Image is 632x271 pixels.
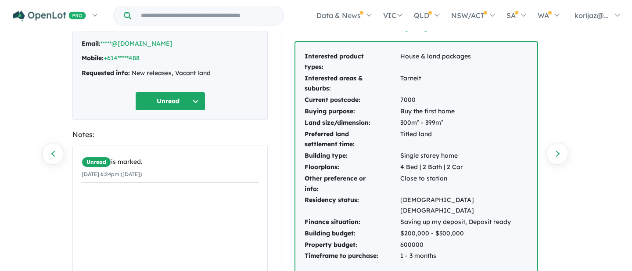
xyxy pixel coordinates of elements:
[400,150,528,162] td: Single storey home
[304,106,400,117] td: Buying purpose:
[304,195,400,217] td: Residency status:
[400,94,528,106] td: 7000
[82,69,130,77] strong: Requested info:
[400,106,528,117] td: Buy the first home
[400,51,528,73] td: House & land packages
[304,239,400,251] td: Property budget:
[82,157,259,167] div: is marked.
[400,195,528,217] td: [DEMOGRAPHIC_DATA] [DEMOGRAPHIC_DATA]
[400,73,528,95] td: Tarneit
[304,228,400,239] td: Building budget:
[304,51,400,73] td: Interested product types:
[82,54,104,62] strong: Mobile:
[400,162,528,173] td: 4 Bed | 2 Bath | 2 Car
[304,150,400,162] td: Building type:
[304,173,400,195] td: Other preference or info:
[400,173,528,195] td: Close to station
[400,217,528,228] td: Saving up my deposit, Deposit ready
[304,94,400,106] td: Current postcode:
[82,157,111,167] span: Unread
[304,73,400,95] td: Interested areas & suburbs:
[133,6,282,25] input: Try estate name, suburb, builder or developer
[304,250,400,262] td: Timeframe to purchase:
[304,129,400,151] td: Preferred land settlement time:
[575,11,609,20] span: korijaz@...
[135,92,205,111] button: Unread
[400,228,528,239] td: $200,000 - $300,000
[82,40,101,47] strong: Email:
[304,162,400,173] td: Floorplans:
[400,129,528,151] td: Titled land
[400,239,528,251] td: 600000
[400,117,528,129] td: 300m² - 399m²
[304,117,400,129] td: Land size/dimension:
[82,68,259,79] div: New releases, Vacant land
[72,129,268,141] div: Notes:
[400,250,528,262] td: 1 - 3 months
[304,217,400,228] td: Finance situation:
[13,11,86,22] img: Openlot PRO Logo White
[82,171,142,177] small: [DATE] 6:24pm ([DATE])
